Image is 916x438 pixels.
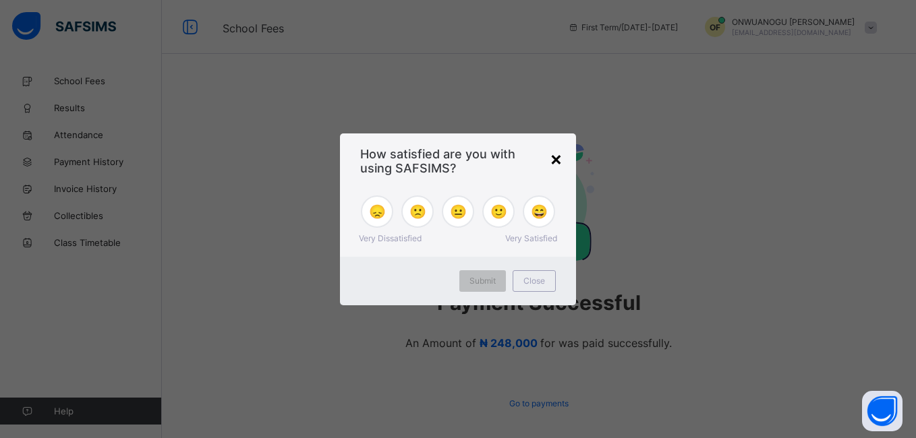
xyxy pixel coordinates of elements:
[360,147,556,175] span: How satisfied are you with using SAFSIMS?
[550,147,563,170] div: ×
[469,276,496,286] span: Submit
[523,276,545,286] span: Close
[409,204,426,220] span: 🙁
[369,204,386,220] span: 😞
[531,204,548,220] span: 😄
[490,204,507,220] span: 🙂
[359,233,422,243] span: Very Dissatisfied
[450,204,467,220] span: 😐
[505,233,557,243] span: Very Satisfied
[862,391,903,431] button: Open asap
